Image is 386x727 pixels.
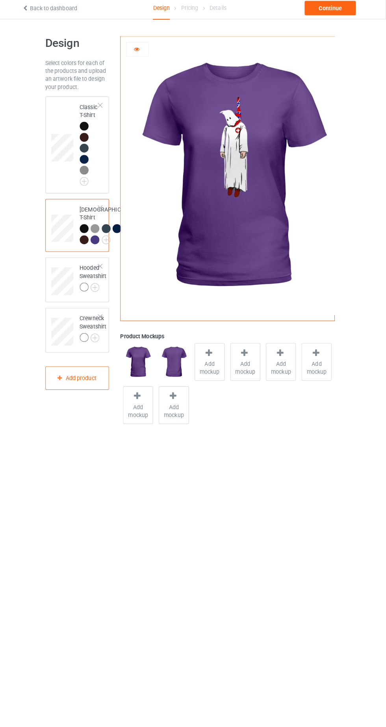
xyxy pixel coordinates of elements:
div: Add mockup [233,341,262,378]
img: svg+xml;base64,PD94bWwgdmVyc2lvbj0iMS4wIiBlbmNvZGluZz0iVVRGLTgiPz4KPHN2ZyB3aWR0aD0iMjJweCIgaGVpZ2... [95,332,104,341]
div: Pricing [184,0,201,22]
div: Hooded Sweatshirt [51,257,114,301]
div: Add mockup [198,341,227,378]
span: Add mockup [233,358,262,374]
h1: Design [51,39,114,54]
div: Add mockup [162,384,192,421]
div: Design [157,0,173,23]
div: Classic T-Shirt [85,105,104,184]
img: regular.jpg [127,341,157,378]
div: Continue [306,5,356,19]
span: Add mockup [128,401,156,416]
span: Add mockup [303,358,332,374]
img: svg+xml;base64,PD94bWwgdmVyc2lvbj0iMS4wIiBlbmNvZGluZz0iVVRGLTgiPz4KPHN2ZyB3aWR0aD0iMjJweCIgaGVpZ2... [106,236,115,244]
div: [DEMOGRAPHIC_DATA] T-Shirt [51,200,114,252]
div: Add mockup [127,384,157,421]
div: Add mockup [268,341,297,378]
div: Select colors for each of the products and upload an artwork file to design your product. [51,62,114,93]
div: Hooded Sweatshirt [85,263,111,290]
img: svg+xml;base64,PD94bWwgdmVyc2lvbj0iMS4wIiBlbmNvZGluZz0iVVRGLTgiPz4KPHN2ZyB3aWR0aD0iMjJweCIgaGVpZ2... [95,282,104,291]
div: Product Mockups [124,331,335,339]
span: Add mockup [268,358,297,374]
div: Details [213,0,229,22]
span: Add mockup [198,358,227,374]
a: Back to dashboard [28,9,82,15]
div: Classic T-Shirt [51,99,114,194]
span: Add mockup [163,401,191,416]
img: regular.jpg [162,341,192,378]
img: heather_texture.png [85,167,93,176]
div: Add product [51,364,114,388]
div: Crewneck Sweatshirt [85,313,111,340]
div: Add mockup [303,341,332,378]
img: svg+xml;base64,PD94bWwgdmVyc2lvbj0iMS4wIiBlbmNvZGluZz0iVVRGLTgiPz4KPHN2ZyB3aWR0aD0iMjJweCIgaGVpZ2... [85,178,93,187]
div: [DEMOGRAPHIC_DATA] T-Shirt [85,206,142,243]
div: Crewneck Sweatshirt [51,307,114,351]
